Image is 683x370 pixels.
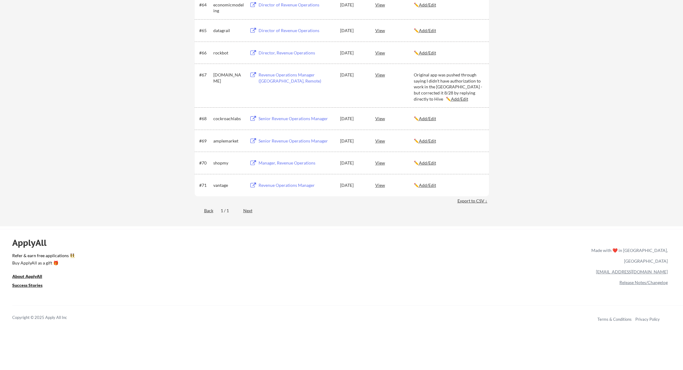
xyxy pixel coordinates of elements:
div: datagrail [213,28,244,34]
div: #70 [199,160,211,166]
div: Manager, Revenue Operations [259,160,334,166]
div: [DATE] [340,160,367,166]
a: Refer & earn free applications 👯‍♀️ [12,253,464,260]
div: cockroachlabs [213,116,244,122]
a: Success Stories [12,282,51,290]
div: #71 [199,182,211,188]
div: #66 [199,50,211,56]
div: [DATE] [340,50,367,56]
a: [EMAIL_ADDRESS][DOMAIN_NAME] [596,269,668,274]
div: #68 [199,116,211,122]
div: View [375,157,414,168]
div: shopmy [213,160,244,166]
u: Add/Edit [419,138,436,143]
div: [DATE] [340,138,367,144]
div: [DOMAIN_NAME] [213,72,244,84]
div: [DATE] [340,182,367,188]
div: #64 [199,2,211,8]
u: Add/Edit [419,2,436,7]
u: Add/Edit [451,96,468,102]
div: View [375,135,414,146]
u: Add/Edit [419,160,436,165]
div: Director, Revenue Operations [259,50,334,56]
div: Revenue Operations Manager ([GEOGRAPHIC_DATA], Remote) [259,72,334,84]
div: Revenue Operations Manager [259,182,334,188]
div: amplemarket [213,138,244,144]
div: ✏️ [414,116,483,122]
div: [DATE] [340,2,367,8]
div: Buy ApplyAll as a gift 🎁 [12,261,73,265]
div: View [375,179,414,191]
div: Director of Revenue Operations [259,2,334,8]
div: ✏️ [414,182,483,188]
div: ApplyAll [12,238,53,248]
div: #67 [199,72,211,78]
div: 1 / 1 [221,208,236,214]
div: View [375,113,414,124]
a: Terms & Conditions [597,317,632,322]
div: [DATE] [340,72,367,78]
div: rockbot [213,50,244,56]
div: Copyright © 2025 Apply All Inc [12,315,83,321]
div: ✏️ [414,160,483,166]
div: economicmodeling [213,2,244,14]
div: #69 [199,138,211,144]
div: Senior Revenue Operations Manager [259,116,334,122]
div: ✏️ [414,138,483,144]
div: Back [195,208,213,214]
div: Senior Revenue Operations Manager [259,138,334,144]
a: Buy ApplyAll as a gift 🎁 [12,260,73,268]
a: Release Notes/Changelog [619,280,668,285]
div: View [375,25,414,36]
div: Original app was pushed through saying I didn't have authorization to work in the [GEOGRAPHIC_DAT... [414,72,483,102]
a: Privacy Policy [635,317,660,322]
div: Made with ❤️ in [GEOGRAPHIC_DATA], [GEOGRAPHIC_DATA] [589,245,668,266]
div: Export to CSV ↓ [457,198,489,204]
div: Next [243,208,259,214]
u: Add/Edit [419,50,436,55]
div: vantage [213,182,244,188]
div: ✏️ [414,50,483,56]
div: View [375,47,414,58]
u: Add/Edit [419,183,436,188]
u: About ApplyAll [12,274,42,279]
u: Add/Edit [419,116,436,121]
u: Success Stories [12,283,42,288]
div: Director of Revenue Operations [259,28,334,34]
div: ✏️ [414,2,483,8]
div: [DATE] [340,116,367,122]
div: [DATE] [340,28,367,34]
a: About ApplyAll [12,273,51,281]
div: View [375,69,414,80]
div: ✏️ [414,28,483,34]
u: Add/Edit [419,28,436,33]
div: #65 [199,28,211,34]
